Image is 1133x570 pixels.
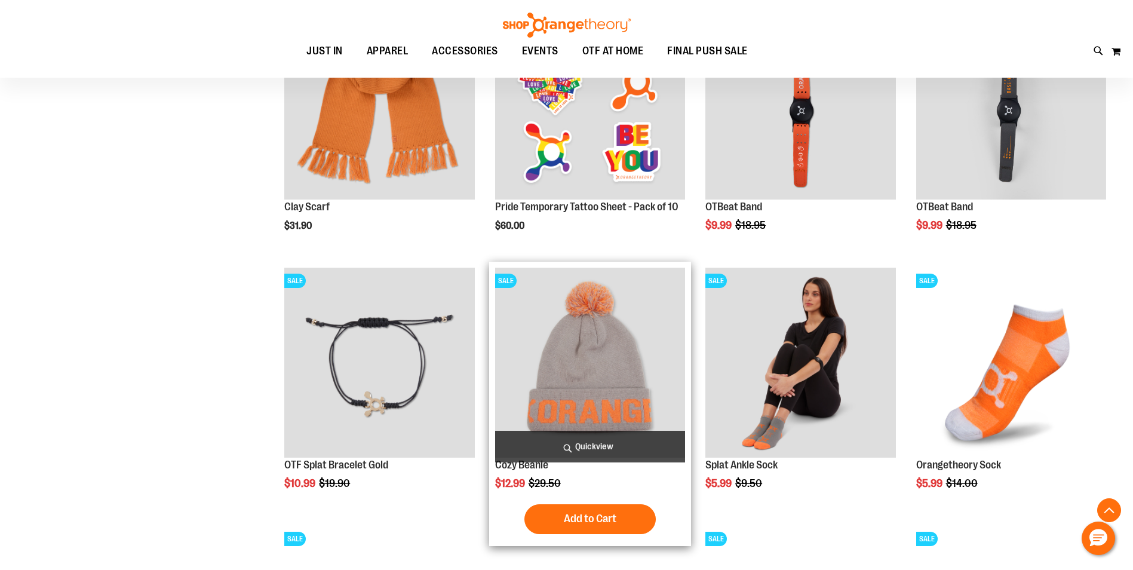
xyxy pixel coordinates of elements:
[510,38,570,65] a: EVENTS
[495,477,527,489] span: $12.99
[495,268,685,459] a: Main view of OTF Cozy Scarf GreySALE
[529,477,563,489] span: $29.50
[1082,522,1115,555] button: Hello, have a question? Let’s chat.
[946,477,980,489] span: $14.00
[699,4,901,262] div: product
[284,268,474,458] img: Product image for Splat Bracelet Gold
[495,10,685,201] a: Pride Temporary Tattoo Sheet - Pack of 10
[306,38,343,65] span: JUST IN
[522,38,558,65] span: EVENTS
[705,268,895,459] a: Product image for Splat Ankle SockSALE
[705,10,895,201] a: OTBeat BandSALE
[284,220,314,231] span: $31.90
[284,201,330,213] a: Clay Scarf
[284,532,306,546] span: SALE
[705,268,895,458] img: Product image for Splat Ankle Sock
[524,504,656,534] button: Add to Cart
[582,38,644,65] span: OTF AT HOME
[495,274,517,288] span: SALE
[420,38,510,65] a: ACCESSORIES
[705,274,727,288] span: SALE
[735,219,767,231] span: $18.95
[284,268,474,459] a: Product image for Splat Bracelet GoldSALE
[916,477,944,489] span: $5.99
[495,201,678,213] a: Pride Temporary Tattoo Sheet - Pack of 10
[278,262,480,520] div: product
[910,262,1112,520] div: product
[916,10,1106,201] a: OTBeat BandSALE
[495,268,685,458] img: Main view of OTF Cozy Scarf Grey
[284,10,474,201] a: Clay Scarf
[916,274,938,288] span: SALE
[495,459,548,471] a: Cozy Beanie
[705,201,762,213] a: OTBeat Band
[284,459,388,471] a: OTF Splat Bracelet Gold
[655,38,760,65] a: FINAL PUSH SALE
[284,10,474,200] img: Clay Scarf
[355,38,420,65] a: APPAREL
[946,219,978,231] span: $18.95
[367,38,409,65] span: APPAREL
[916,219,944,231] span: $9.99
[705,10,895,200] img: OTBeat Band
[910,4,1112,262] div: product
[495,431,685,462] a: Quickview
[294,38,355,65] a: JUST IN
[916,268,1106,458] img: Product image for Orangetheory Sock
[501,13,632,38] img: Shop Orangetheory
[432,38,498,65] span: ACCESSORIES
[278,4,480,262] div: product
[916,459,1001,471] a: Orangetheory Sock
[699,262,901,520] div: product
[1097,498,1121,522] button: Back To Top
[916,10,1106,200] img: OTBeat Band
[495,10,685,200] img: Pride Temporary Tattoo Sheet - Pack of 10
[489,4,691,262] div: product
[319,477,352,489] span: $19.90
[489,262,691,546] div: product
[705,477,733,489] span: $5.99
[667,38,748,65] span: FINAL PUSH SALE
[916,268,1106,459] a: Product image for Orangetheory SockSALE
[495,220,526,231] span: $60.00
[735,477,764,489] span: $9.50
[284,274,306,288] span: SALE
[284,477,317,489] span: $10.99
[705,459,778,471] a: Splat Ankle Sock
[564,512,616,525] span: Add to Cart
[916,532,938,546] span: SALE
[570,38,656,65] a: OTF AT HOME
[916,201,973,213] a: OTBeat Band
[705,532,727,546] span: SALE
[705,219,733,231] span: $9.99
